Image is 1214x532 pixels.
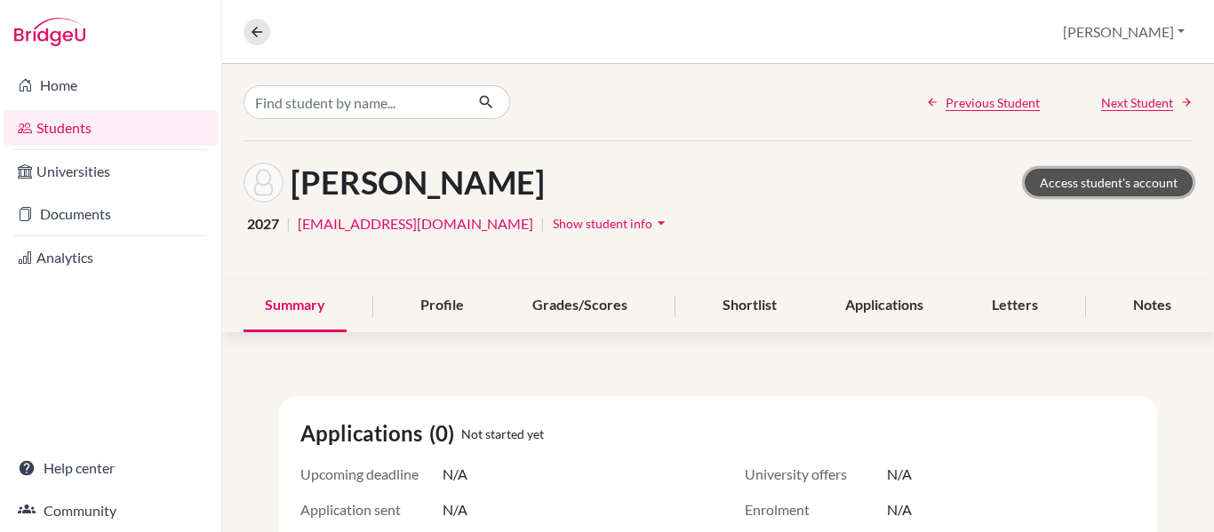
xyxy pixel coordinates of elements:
a: Home [4,67,218,103]
a: Students [4,110,218,146]
div: Applications [824,280,945,332]
span: N/A [443,464,467,485]
i: arrow_drop_down [652,214,670,232]
span: N/A [887,464,912,485]
a: Access student's account [1025,169,1193,196]
span: Applications [300,417,429,449]
span: N/A [443,499,467,520]
div: Grades/Scores [511,280,649,332]
span: Show student info [553,216,652,231]
div: Summary [244,280,347,332]
h1: [PERSON_NAME] [291,163,545,202]
span: N/A [887,499,912,520]
a: Documents [4,196,218,232]
span: Not started yet [461,425,544,443]
span: | [286,213,291,234]
a: Universities [4,154,218,189]
div: Letters [970,280,1059,332]
span: | [540,213,545,234]
a: Community [4,493,218,528]
div: Profile [399,280,485,332]
span: Upcoming deadline [300,464,443,485]
input: Find student by name... [244,85,464,119]
span: (0) [429,417,461,449]
button: [PERSON_NAME] [1055,15,1193,49]
span: Next Student [1101,93,1173,112]
img: Bridge-U [14,18,85,46]
a: Analytics [4,240,218,275]
button: Show student infoarrow_drop_down [552,210,671,237]
span: 2027 [247,213,279,234]
a: Previous Student [926,93,1040,112]
div: Notes [1112,280,1193,332]
span: University offers [745,464,887,485]
div: Shortlist [701,280,798,332]
a: Next Student [1101,93,1193,112]
a: [EMAIL_ADDRESS][DOMAIN_NAME] [298,213,533,234]
span: Application sent [300,499,443,520]
a: Help center [4,450,218,486]
span: Previous Student [946,93,1040,112]
span: Enrolment [745,499,887,520]
img: Laura Simon's avatar [244,163,284,202]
